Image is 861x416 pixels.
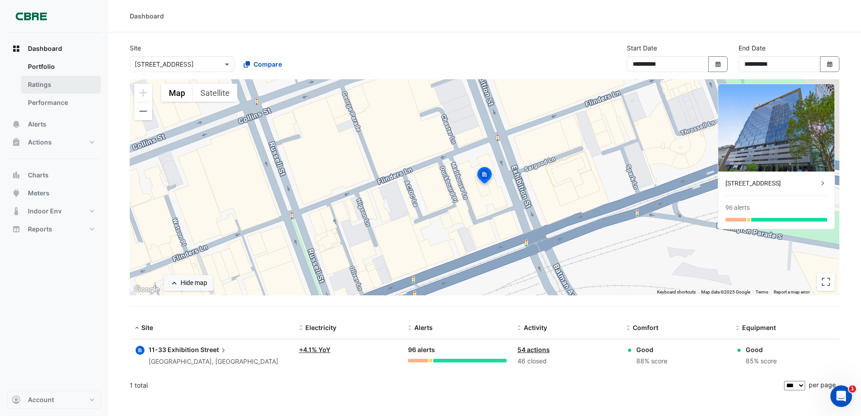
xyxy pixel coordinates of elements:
img: Company Logo [11,7,51,25]
div: [GEOGRAPHIC_DATA], [GEOGRAPHIC_DATA] [149,357,278,367]
app-icon: Charts [12,171,21,180]
button: Charts [7,166,101,184]
button: Keyboard shortcuts [657,289,696,295]
span: Map data ©2025 Google [701,289,750,294]
button: Show street map [161,84,193,102]
a: 54 actions [517,346,550,353]
app-icon: Dashboard [12,44,21,53]
a: +4.1% YoY [299,346,331,353]
app-icon: Reports [12,225,21,234]
app-icon: Alerts [12,120,21,129]
span: Dashboard [28,44,62,53]
span: Account [28,395,54,404]
span: per page [809,381,836,389]
button: Zoom in [134,84,152,102]
span: Electricity [305,324,336,331]
button: Dashboard [7,40,101,58]
a: Performance [21,94,101,112]
button: Account [7,391,101,409]
span: Equipment [742,324,776,331]
label: Start Date [627,43,657,53]
span: Street [200,345,228,355]
span: Charts [28,171,49,180]
app-icon: Indoor Env [12,207,21,216]
div: 46 closed [517,356,616,366]
span: Comfort [633,324,658,331]
app-icon: Meters [12,189,21,198]
button: Hide map [164,275,213,291]
fa-icon: Select Date [826,60,834,68]
button: Meters [7,184,101,202]
span: Reports [28,225,52,234]
span: Compare [254,59,282,69]
img: Google [132,284,162,295]
div: Good [746,345,777,354]
span: Alerts [28,120,46,129]
button: Show satellite imagery [193,84,237,102]
span: 11-33 Exhibition [149,346,199,353]
label: Site [130,43,141,53]
div: 88% score [636,356,667,366]
button: Actions [7,133,101,151]
button: Alerts [7,115,101,133]
span: 1 [849,385,856,393]
button: Indoor Env [7,202,101,220]
label: End Date [739,43,766,53]
a: Terms (opens in new tab) [756,289,768,294]
button: Reports [7,220,101,238]
img: site-pin-selected.svg [475,166,494,187]
span: Alerts [414,324,433,331]
span: Site [141,324,153,331]
div: Dashboard [7,58,101,115]
button: Toggle fullscreen view [817,273,835,291]
div: Good [636,345,667,354]
div: [STREET_ADDRESS] [725,179,818,188]
iframe: Intercom live chat [830,385,852,407]
a: Portfolio [21,58,101,76]
span: Indoor Env [28,207,62,216]
button: Zoom out [134,102,152,120]
fa-icon: Select Date [714,60,722,68]
div: Hide map [181,278,207,288]
div: 96 alerts [408,345,506,355]
img: 11-33 Exhibition Street [718,84,834,172]
div: 85% score [746,356,777,366]
span: Actions [28,138,52,147]
a: Open this area in Google Maps (opens a new window) [132,284,162,295]
span: Meters [28,189,50,198]
app-icon: Actions [12,138,21,147]
div: Dashboard [130,11,164,21]
div: 96 alerts [725,203,750,213]
button: Compare [238,56,288,72]
div: 1 total [130,374,782,397]
a: Report a map error [774,289,810,294]
a: Ratings [21,76,101,94]
span: Activity [524,324,547,331]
